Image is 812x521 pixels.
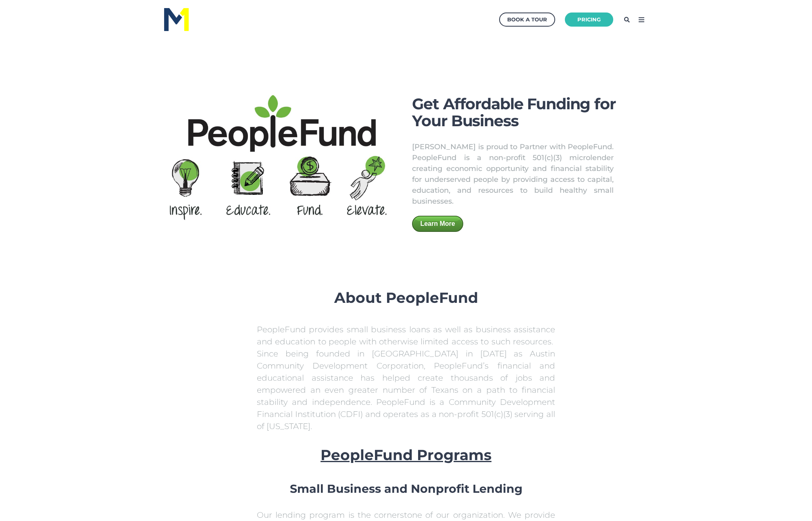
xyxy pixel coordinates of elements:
[164,92,400,220] img: PeopleFund inspire educate fund elevate trans bg (2) (1)-min
[412,216,463,232] a: Learn More
[412,96,634,129] h1: Get Affordable Funding for Your Business
[164,8,189,31] img: M1 Logo - Blue Letters - for Light Backgrounds
[412,142,614,206] span: [PERSON_NAME] is proud to Partner with PeopleFund. PeopleFund is a non-profit 501(c)(3) microlend...
[499,13,555,27] a: Book a Tour
[257,325,555,431] span: PeopleFund provides small business loans as well as business assistance and education to people w...
[257,288,555,308] h3: About PeopleFund
[565,13,613,27] a: Pricing
[257,481,555,496] h3: Small Business and Nonprofit Lending
[507,15,547,25] div: Book a Tour
[321,446,491,464] span: PeopleFund Programs
[420,219,455,229] p: Learn More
